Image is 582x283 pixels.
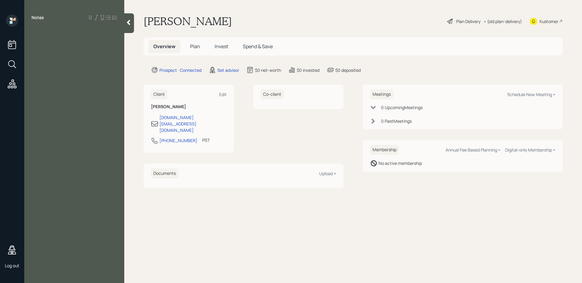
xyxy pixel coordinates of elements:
div: Edit [219,92,227,97]
h6: Documents [151,168,178,178]
span: Invest [215,43,228,50]
span: Spend & Save [243,43,273,50]
h6: [PERSON_NAME] [151,104,227,109]
div: Plan Delivery [456,18,480,25]
label: Notes [32,15,44,21]
div: Digital-only Membership + [505,147,555,153]
div: Log out [5,263,19,268]
h1: [PERSON_NAME] [144,15,232,28]
div: [DOMAIN_NAME][EMAIL_ADDRESS][DOMAIN_NAME] [159,114,227,133]
div: Annual Fee Based Planning + [446,147,500,153]
h6: Membership [370,145,399,155]
div: No active membership [379,160,422,166]
span: Plan [190,43,200,50]
div: • (old plan-delivery) [483,18,522,25]
div: $0 net-worth [255,67,281,73]
div: Kustomer [540,18,558,25]
div: Prospect · Connected [159,67,202,73]
div: 0 Past Meeting s [381,118,412,124]
h6: Client [151,89,167,99]
div: Upload + [319,171,336,176]
div: 0 Upcoming Meeting s [381,104,423,111]
div: PST [202,137,210,143]
h6: Meetings [370,89,393,99]
div: [PHONE_NUMBER] [159,137,197,144]
div: $0 deposited [335,67,361,73]
span: Overview [153,43,176,50]
div: Set advisor [217,67,239,73]
div: $0 invested [297,67,319,73]
h6: Co-client [261,89,284,99]
div: Schedule New Meeting + [507,92,555,97]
